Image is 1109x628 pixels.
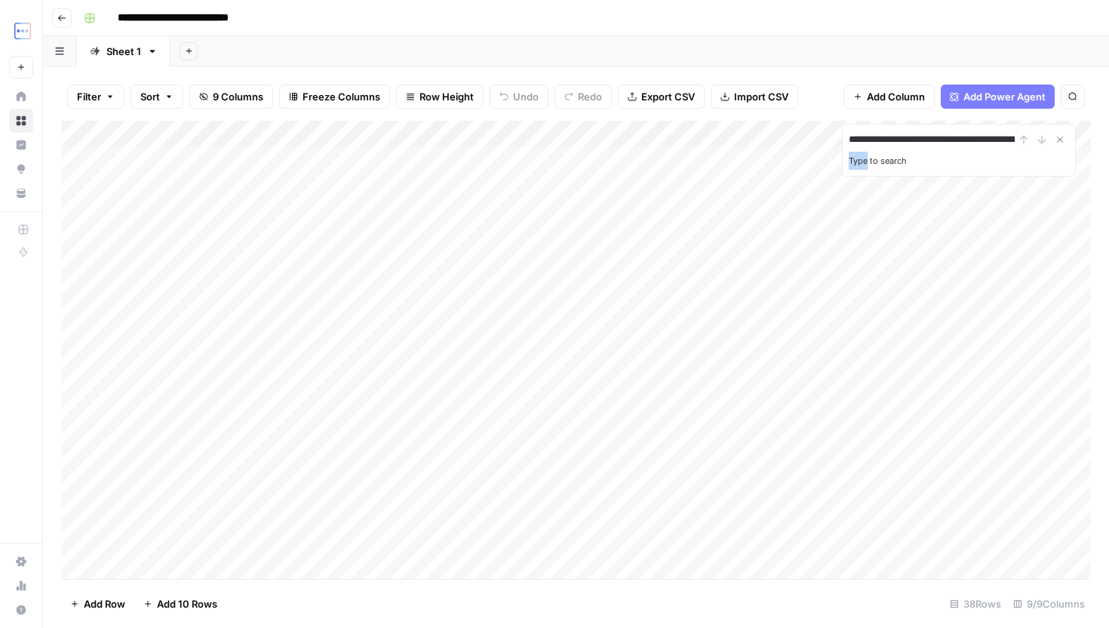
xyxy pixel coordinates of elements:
a: Usage [9,574,33,598]
button: Add Power Agent [941,85,1055,109]
button: Filter [67,85,124,109]
button: Import CSV [711,85,798,109]
button: Add 10 Rows [134,592,226,616]
span: 9 Columns [213,89,263,104]
span: Filter [77,89,101,104]
span: Sort [140,89,160,104]
span: Export CSV [641,89,695,104]
a: Settings [9,549,33,574]
button: 9 Columns [189,85,273,109]
button: Undo [490,85,548,109]
a: Insights [9,133,33,157]
button: Redo [554,85,612,109]
span: Redo [578,89,602,104]
a: Sheet 1 [77,36,170,66]
a: Browse [9,109,33,133]
button: Close Search [1051,131,1069,149]
span: Add Power Agent [963,89,1046,104]
a: Home [9,85,33,109]
span: Add Column [867,89,925,104]
button: Freeze Columns [279,85,390,109]
div: 9/9 Columns [1007,592,1091,616]
span: Add 10 Rows [157,596,217,611]
button: Sort [131,85,183,109]
span: Undo [513,89,539,104]
button: Export CSV [618,85,705,109]
span: Add Row [84,596,125,611]
span: Freeze Columns [303,89,380,104]
button: Row Height [396,85,484,109]
a: Opportunities [9,157,33,181]
span: Import CSV [734,89,788,104]
div: 38 Rows [944,592,1007,616]
img: TripleDart Logo [9,17,36,45]
button: Add Row [61,592,134,616]
div: Sheet 1 [106,44,141,59]
button: Add Column [843,85,935,109]
span: Row Height [419,89,474,104]
a: Your Data [9,181,33,205]
button: Help + Support [9,598,33,622]
label: Type to search [849,155,907,166]
button: Workspace: TripleDart [9,12,33,50]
